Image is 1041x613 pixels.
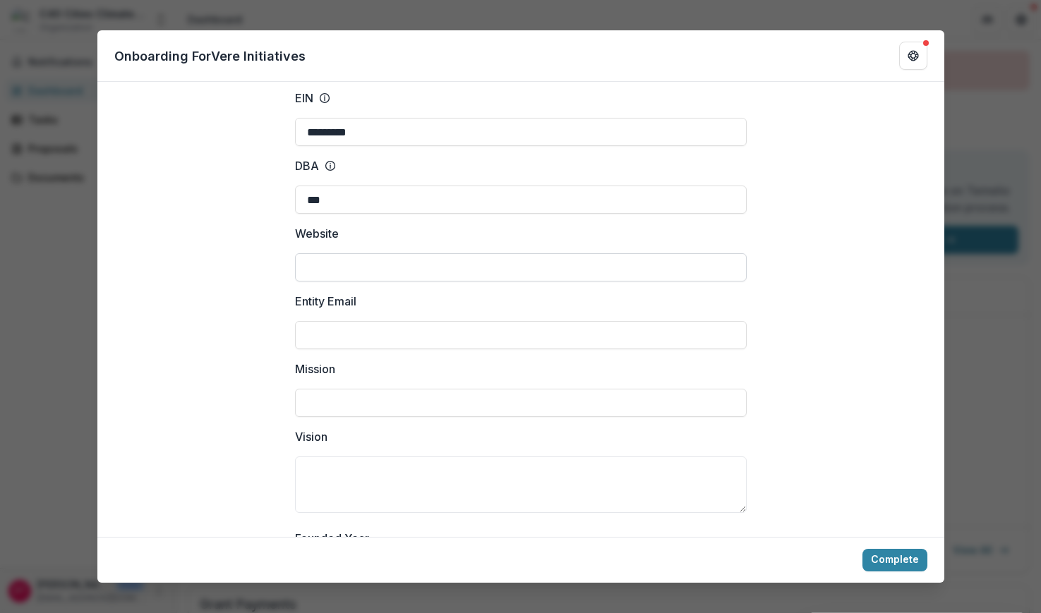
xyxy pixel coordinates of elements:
[114,47,306,66] p: Onboarding For Vere Initiatives
[899,42,927,70] button: Get Help
[295,225,339,242] p: Website
[295,360,335,377] p: Mission
[295,157,319,174] p: DBA
[862,549,927,571] button: Complete
[295,293,356,310] p: Entity Email
[295,530,369,547] p: Founded Year
[295,90,313,107] p: EIN
[295,428,327,445] p: Vision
